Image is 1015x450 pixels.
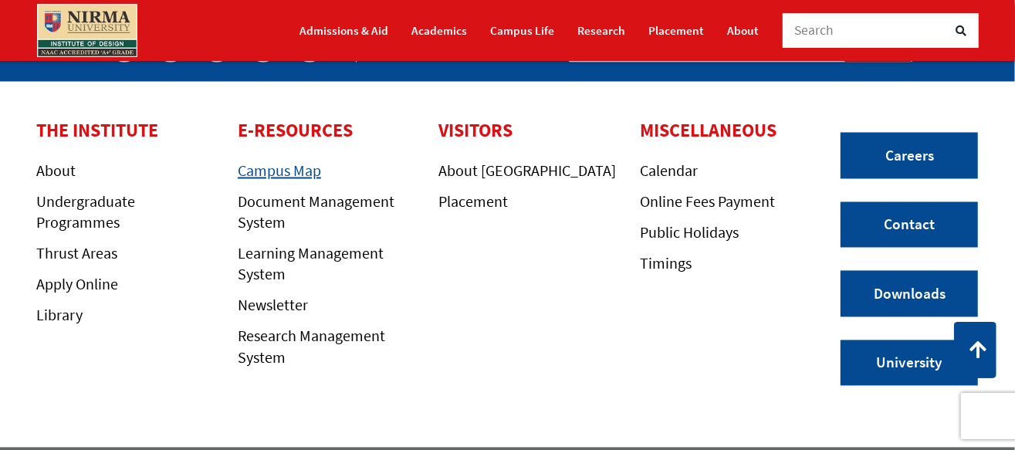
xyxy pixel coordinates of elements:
a: Academics [412,17,468,44]
a: Research Management System [238,327,385,367]
a: Calendar [640,161,698,181]
a: Learning Management System [238,244,384,284]
a: Campus Life [491,17,555,44]
a: About [37,161,76,181]
a: Public Holidays [640,223,739,242]
a: Newsletter [238,296,308,315]
a: Admissions & Aid [300,17,389,44]
a: Contact [841,202,978,249]
a: Careers [841,133,978,179]
a: Research [578,17,626,44]
a: Timings [640,254,692,273]
img: main_logo [37,4,137,57]
a: Downloads [841,271,978,317]
span: Search [795,22,835,39]
a: Thrust Areas [37,244,118,263]
a: About [728,17,760,44]
a: Placement [649,17,705,44]
a: Placement [438,192,508,211]
a: Campus Map [238,161,321,181]
a: Online Fees Payment [640,192,775,211]
a: Document Management System [238,192,394,232]
a: About [GEOGRAPHIC_DATA] [438,161,616,181]
a: Library [37,306,83,325]
a: Apply Online [37,275,119,294]
a: University [841,340,978,387]
a: Undergraduate Programmes [37,192,136,232]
